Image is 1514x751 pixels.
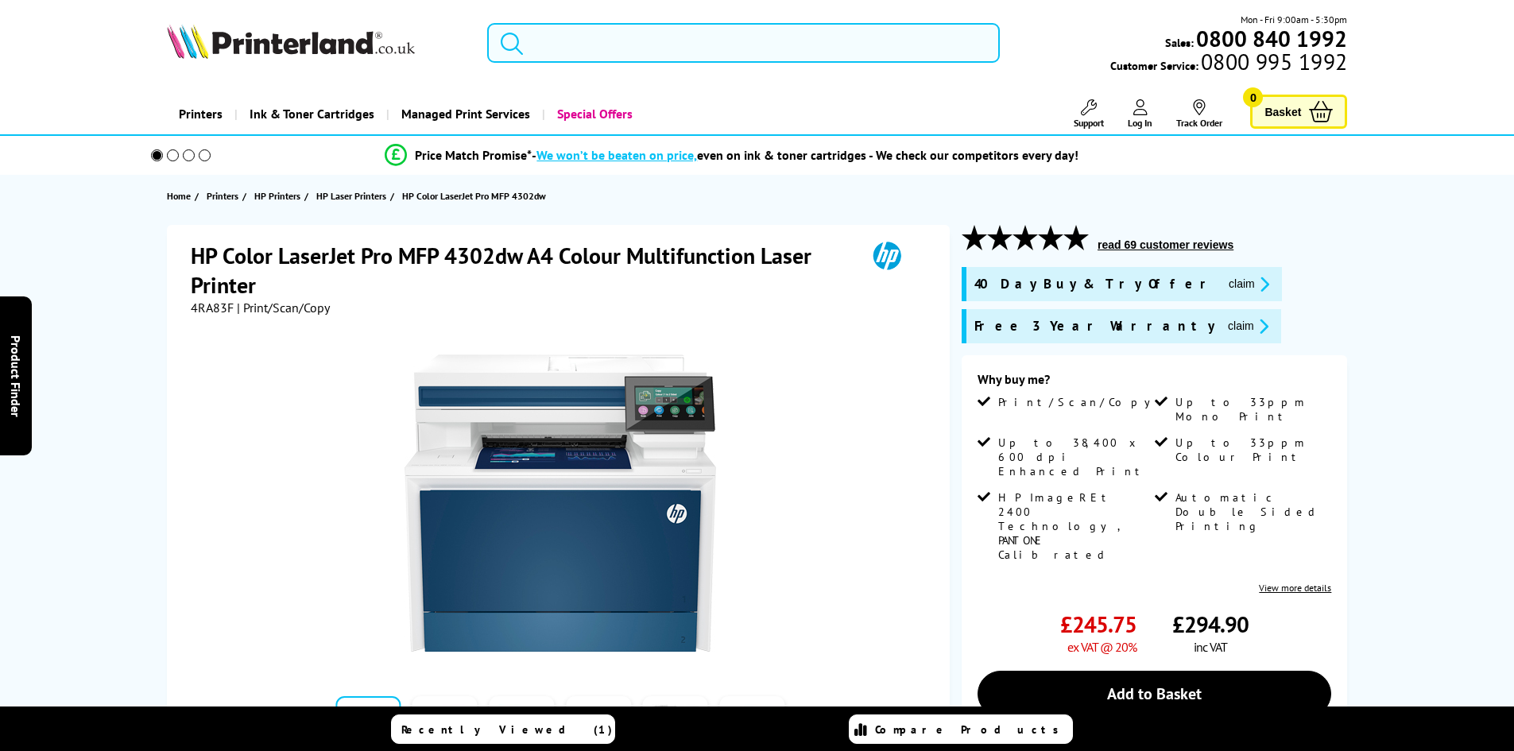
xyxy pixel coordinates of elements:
span: Automatic Double Sided Printing [1175,490,1328,533]
button: read 69 customer reviews [1093,238,1238,252]
span: ex VAT @ 20% [1067,639,1136,655]
span: Recently Viewed (1) [401,722,613,737]
span: Support [1074,117,1104,129]
span: Up to 38,400 x 600 dpi Enhanced Print [998,436,1151,478]
b: 0800 840 1992 [1196,24,1347,53]
span: 4RA83F [191,300,234,315]
span: Up to 33ppm Mono Print [1175,395,1328,424]
a: Log In [1128,99,1152,129]
a: HP Laser Printers [316,188,390,204]
span: Sales: [1165,35,1194,50]
div: Why buy me? [978,371,1331,395]
a: HP Color LaserJet Pro MFP 4302dw [402,188,550,204]
button: promo-description [1223,317,1273,335]
span: HP Printers [254,188,300,204]
a: Compare Products [849,714,1073,744]
span: Ink & Toner Cartridges [250,94,374,134]
a: Printers [207,188,242,204]
a: Special Offers [542,94,645,134]
a: Managed Print Services [386,94,542,134]
span: | Print/Scan/Copy [237,300,330,315]
a: Ink & Toner Cartridges [234,94,386,134]
span: Free 3 Year Warranty [974,317,1215,335]
span: 0800 995 1992 [1198,54,1347,69]
span: Home [167,188,191,204]
span: Price Match Promise* [415,147,532,163]
span: HP Laser Printers [316,188,386,204]
span: HP Color LaserJet Pro MFP 4302dw [402,188,546,204]
span: Printers [207,188,238,204]
h1: HP Color LaserJet Pro MFP 4302dw A4 Colour Multifunction Laser Printer [191,241,850,300]
a: Printers [167,94,234,134]
span: Compare Products [875,722,1067,737]
img: HP Color LaserJet Pro MFP 4302dw [405,347,716,659]
span: inc VAT [1194,639,1227,655]
a: 0800 840 1992 [1194,31,1347,46]
span: Customer Service: [1110,54,1347,73]
span: We won’t be beaten on price, [536,147,697,163]
button: promo-description [1224,275,1274,293]
span: £245.75 [1060,610,1136,639]
a: Home [167,188,195,204]
li: modal_Promise [130,141,1335,169]
span: Mon - Fri 9:00am - 5:30pm [1241,12,1347,27]
span: Product Finder [8,335,24,416]
a: Printerland Logo [167,24,468,62]
span: £294.90 [1172,610,1249,639]
span: Up to 33ppm Colour Print [1175,436,1328,464]
a: Basket 0 [1250,95,1347,129]
span: Print/Scan/Copy [998,395,1162,409]
a: Add to Basket [978,671,1331,717]
span: 40 Day Buy & Try Offer [974,275,1216,293]
span: 0 [1243,87,1263,107]
img: Printerland Logo [167,24,415,59]
span: Basket [1264,101,1301,122]
a: Support [1074,99,1104,129]
a: Recently Viewed (1) [391,714,615,744]
a: HP Printers [254,188,304,204]
a: Track Order [1176,99,1222,129]
span: Log In [1128,117,1152,129]
div: - even on ink & toner cartridges - We check our competitors every day! [532,147,1078,163]
img: HP [850,241,924,270]
a: View more details [1259,582,1331,594]
span: HP ImageREt 2400 Technology, PANTONE Calibrated [998,490,1151,562]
